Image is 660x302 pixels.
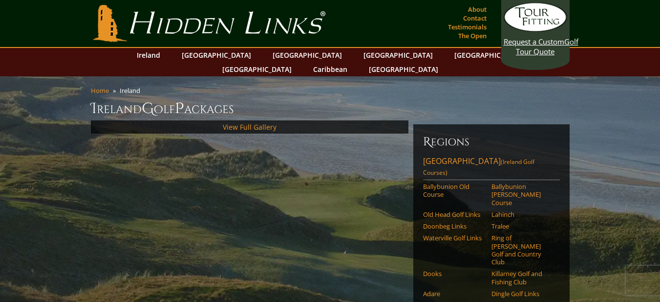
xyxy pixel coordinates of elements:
[446,20,489,34] a: Testimonials
[491,270,554,286] a: Killarney Golf and Fishing Club
[423,290,485,298] a: Adare
[449,48,529,62] a: [GEOGRAPHIC_DATA]
[364,62,443,76] a: [GEOGRAPHIC_DATA]
[423,234,485,242] a: Waterville Golf Links
[175,99,184,118] span: P
[461,11,489,25] a: Contact
[423,156,560,180] a: [GEOGRAPHIC_DATA](Ireland Golf Courses)
[423,270,485,278] a: Dooks
[217,62,297,76] a: [GEOGRAPHIC_DATA]
[423,183,485,199] a: Ballybunion Old Course
[423,210,485,218] a: Old Head Golf Links
[120,86,144,95] li: Ireland
[423,222,485,230] a: Doonbeg Links
[504,37,564,46] span: Request a Custom
[491,290,554,298] a: Dingle Golf Links
[456,29,489,43] a: The Open
[491,222,554,230] a: Tralee
[308,62,352,76] a: Caribbean
[142,99,154,118] span: G
[491,234,554,266] a: Ring of [PERSON_NAME] Golf and Country Club
[223,122,277,132] a: View Full Gallery
[132,48,165,62] a: Ireland
[491,183,554,207] a: Ballybunion [PERSON_NAME] Course
[91,86,109,95] a: Home
[268,48,347,62] a: [GEOGRAPHIC_DATA]
[91,99,570,118] h1: Ireland olf ackages
[359,48,438,62] a: [GEOGRAPHIC_DATA]
[423,158,534,177] span: (Ireland Golf Courses)
[504,2,567,56] a: Request a CustomGolf Tour Quote
[491,210,554,218] a: Lahinch
[423,134,560,150] h6: Regions
[177,48,256,62] a: [GEOGRAPHIC_DATA]
[466,2,489,16] a: About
